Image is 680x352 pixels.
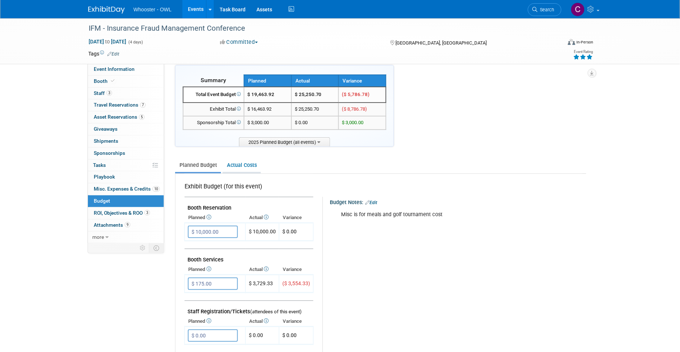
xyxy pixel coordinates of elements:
th: Planned [185,213,246,223]
th: Planned [244,75,291,87]
th: Variance [339,75,386,87]
a: Sponsorships [88,148,164,159]
i: Booth reservation complete [111,79,115,83]
a: Budget [88,195,164,207]
span: Misc. Expenses & Credits [94,186,160,192]
span: Attachments [94,222,130,228]
span: 10 [152,186,160,192]
td: Tags [88,50,119,57]
span: Giveaways [94,126,117,132]
span: $ 19,463.92 [247,92,274,97]
span: [DATE] [DATE] [88,38,127,45]
a: Misc. Expenses & Credits10 [88,183,164,195]
td: Booth Services [185,249,313,265]
span: Search [538,7,555,12]
th: Variance [279,264,313,275]
button: Committed [217,38,261,46]
span: Playbook [94,174,115,180]
div: Sponsorship Total [186,119,241,126]
th: Variance [279,316,313,326]
span: 3 [107,90,112,96]
span: 2025 Planned Budget (all events) [239,137,330,146]
span: ($ 5,786.78) [342,92,370,97]
th: Planned [185,264,246,275]
span: (4 days) [128,40,143,45]
a: Event Information [88,64,164,75]
th: Actual [246,264,279,275]
th: Actual [246,213,279,223]
span: Booth [94,78,116,84]
a: Playbook [88,171,164,183]
td: Booth Reservation [185,197,313,213]
span: Asset Reservations [94,114,144,120]
a: Planned Budget [175,158,221,172]
span: Shipments [94,138,118,144]
span: Sponsorships [94,150,125,156]
td: $ 25,250.70 [291,87,339,103]
span: Staff [94,90,112,96]
a: Attachments9 [88,219,164,231]
a: Shipments [88,135,164,147]
a: Asset Reservations5 [88,111,164,123]
div: Total Event Budget [186,91,241,98]
span: Budget [94,198,110,204]
span: Summary [201,77,226,84]
img: ExhibitDay [88,6,125,14]
span: 3 [144,210,150,215]
span: 9 [125,222,130,227]
span: ($ 3,554.33) [282,280,310,286]
span: $ 10,000.00 [249,229,276,234]
span: $ 3,000.00 [342,120,363,125]
td: $ 3,729.33 [246,275,279,293]
a: Tasks [88,160,164,171]
a: more [88,232,164,243]
a: Search [528,3,561,16]
td: $ 0.00 [291,116,339,130]
span: 7 [140,102,146,108]
div: In-Person [576,39,594,45]
td: Toggle Event Tabs [149,243,164,253]
a: Actual Costs [223,158,261,172]
a: Travel Reservations7 [88,99,164,111]
div: Event Format [518,38,594,49]
td: $ 25,250.70 [291,103,339,116]
a: ROI, Objectives & ROO3 [88,207,164,219]
div: Exhibit Budget (for this event) [185,183,310,195]
td: Personalize Event Tab Strip [136,243,149,253]
th: Variance [279,213,313,223]
span: [GEOGRAPHIC_DATA], [GEOGRAPHIC_DATA] [395,40,487,46]
span: $ 16,463.92 [247,106,271,112]
span: $ 0.00 [282,332,297,338]
span: more [92,234,104,240]
a: Giveaways [88,123,164,135]
th: Planned [185,316,246,326]
span: Travel Reservations [94,102,146,108]
div: Event Rating [573,50,593,54]
span: Whooster - OWL [134,7,171,12]
span: ($ 8,786.78) [342,106,367,112]
th: Actual [246,316,279,326]
td: $ 0.00 [246,327,279,345]
span: 5 [139,114,144,120]
th: Actual [291,75,339,87]
span: Event Information [94,66,135,72]
a: Staff3 [88,88,164,99]
div: Budget Notes: [330,197,586,206]
span: $ 0.00 [282,229,297,234]
span: to [104,39,111,45]
a: Edit [365,200,377,205]
div: IFM - Insurance Fraud Management Conference [86,22,550,35]
div: Misc is for meals and golf tournament cost [336,207,572,222]
img: Clare Louise Southcombe [571,3,585,16]
span: (attendees of this event) [250,309,302,314]
td: Staff Registration/Tickets [185,301,313,317]
span: $ 3,000.00 [247,120,269,125]
span: ROI, Objectives & ROO [94,210,150,216]
div: Exhibit Total [186,106,241,113]
a: Edit [107,51,119,57]
a: Booth [88,76,164,87]
span: Tasks [93,162,106,168]
img: Format-Inperson.png [568,39,575,45]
